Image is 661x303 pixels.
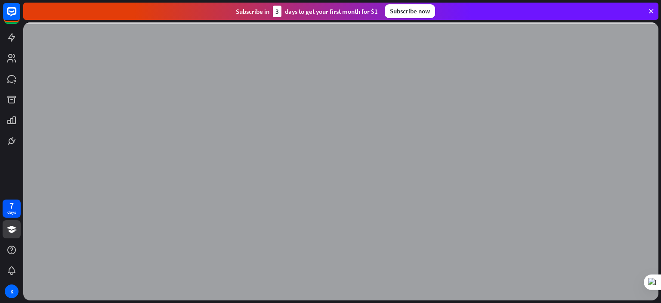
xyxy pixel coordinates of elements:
a: 7 days [3,200,21,218]
div: Subscribe now [385,4,435,18]
div: K [5,284,19,298]
div: 7 [9,202,14,209]
div: 3 [273,6,281,17]
div: Subscribe in days to get your first month for $1 [236,6,378,17]
div: days [7,209,16,216]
